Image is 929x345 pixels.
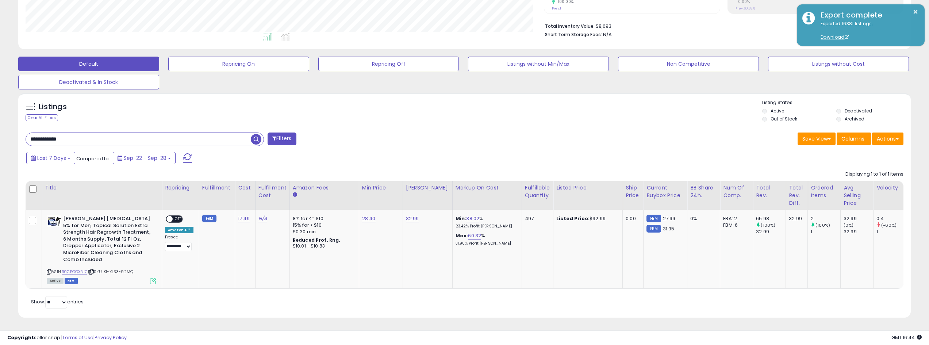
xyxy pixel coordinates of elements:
div: [PERSON_NAME] [406,184,449,192]
button: Listings without Min/Max [468,57,609,71]
button: Non Competitive [618,57,759,71]
div: $0.30 min [293,229,353,235]
div: % [456,233,516,246]
div: Velocity [876,184,903,192]
div: 32.99 [789,215,802,222]
small: (100%) [815,222,830,228]
div: 0.4 [876,215,906,222]
span: | SKU: KI-XL33-92MQ [88,269,133,275]
img: 415SCuirWFL._SL40_.jpg [47,215,61,227]
b: Listed Price: [556,215,590,222]
small: Amazon Fees. [293,192,297,198]
div: 8% for <= $10 [293,215,353,222]
span: 27.99 [663,215,676,222]
div: Exported 16381 listings. [815,20,919,41]
button: Columns [837,133,871,145]
div: Clear All Filters [26,114,58,121]
p: 23.42% Profit [PERSON_NAME] [456,224,516,229]
div: $10.01 - $10.83 [293,243,353,249]
div: Min Price [362,184,400,192]
button: Deactivated & In Stock [18,75,159,89]
span: Last 7 Days [37,154,66,162]
div: FBA: 2 [723,215,747,222]
div: 1 [811,229,840,235]
th: The percentage added to the cost of goods (COGS) that forms the calculator for Min & Max prices. [452,181,522,210]
div: BB Share 24h. [690,184,717,199]
button: Repricing On [168,57,309,71]
a: 32.99 [406,215,419,222]
div: 32.99 [844,215,873,222]
div: 0.00 [626,215,638,222]
label: Archived [845,116,864,122]
div: Fulfillable Quantity [525,184,550,199]
a: 28.40 [362,215,376,222]
label: Deactivated [845,108,872,114]
div: Repricing [165,184,196,192]
div: Amazon Fees [293,184,356,192]
strong: Copyright [7,334,34,341]
div: Total Rev. [756,184,783,199]
small: FBM [646,225,661,233]
a: N/A [258,215,267,222]
h5: Listings [39,102,67,112]
div: FBM: 6 [723,222,747,229]
a: 60.32 [468,232,481,239]
button: × [913,7,918,16]
b: Reduced Prof. Rng. [293,237,341,243]
small: (100%) [761,222,775,228]
a: 38.02 [466,215,479,222]
span: N/A [603,31,612,38]
p: Listing States: [762,99,911,106]
a: Terms of Use [62,334,93,341]
li: $8,693 [545,21,898,30]
a: Download [821,34,849,40]
small: Prev: 60.32% [736,6,755,11]
div: Export complete [815,10,919,20]
div: Listed Price [556,184,619,192]
div: Cost [238,184,252,192]
button: Default [18,57,159,71]
b: Total Inventory Value: [545,23,595,29]
div: Markup on Cost [456,184,519,192]
div: Displaying 1 to 1 of 1 items [845,171,903,178]
div: Fulfillment Cost [258,184,287,199]
div: Num of Comp. [723,184,750,199]
div: 497 [525,215,548,222]
label: Out of Stock [771,116,797,122]
small: (0%) [844,222,854,228]
div: $32.99 [556,215,617,222]
div: Amazon AI * [165,227,193,233]
b: Short Term Storage Fees: [545,31,602,38]
span: 31.95 [663,225,675,232]
div: % [456,215,516,229]
div: Total Rev. Diff. [789,184,805,207]
button: Save View [798,133,836,145]
span: 2025-10-8 16:44 GMT [891,334,922,341]
b: [PERSON_NAME] [MEDICAL_DATA] 5% for Men, Topical Solution Extra Strength Hair Regrowth Treatment,... [63,215,152,265]
a: B0CPGGXBL7 [62,269,87,275]
p: 31.98% Profit [PERSON_NAME] [456,241,516,246]
span: Columns [841,135,864,142]
small: Prev: 1 [552,6,561,11]
label: Active [771,108,784,114]
div: Fulfillment [202,184,232,192]
span: FBM [65,278,78,284]
div: ASIN: [47,215,156,283]
button: Sep-22 - Sep-28 [113,152,176,164]
div: seller snap | | [7,334,127,341]
div: Ship Price [626,184,640,199]
div: 1 [876,229,906,235]
small: FBM [202,215,216,222]
div: Current Buybox Price [646,184,684,199]
button: Actions [872,133,903,145]
div: 2 [811,215,840,222]
small: (-60%) [881,222,897,228]
a: Privacy Policy [95,334,127,341]
div: 32.99 [844,229,873,235]
b: Min: [456,215,467,222]
div: 0% [690,215,714,222]
small: FBM [646,215,661,222]
div: Preset: [165,235,193,251]
div: Ordered Items [811,184,837,199]
span: Compared to: [76,155,110,162]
